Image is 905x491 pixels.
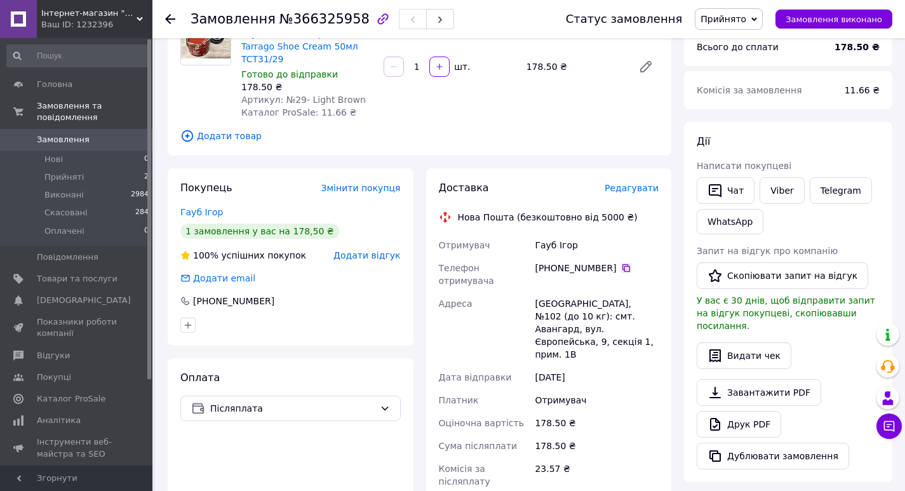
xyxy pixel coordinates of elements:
span: Додати товар [180,129,659,143]
span: Покупець [180,182,232,194]
span: Оплата [180,372,220,384]
div: успішних покупок [180,249,306,262]
span: Редагувати [605,183,659,193]
span: Телефон отримувача [439,263,494,286]
span: [DEMOGRAPHIC_DATA] [37,295,131,306]
span: Післяплата [210,401,375,415]
span: Оплачені [44,225,84,237]
div: Ваш ID: 1232396 [41,19,152,30]
div: Додати email [192,272,257,285]
div: Нова Пошта (безкоштовно від 5000 ₴) [455,211,641,224]
div: [PHONE_NUMBER] [535,262,659,274]
span: Сума післяплати [439,441,518,451]
span: Виконані [44,189,84,201]
span: Замовлення [37,134,90,145]
button: Скопіювати запит на відгук [697,262,868,289]
input: Пошук [6,44,150,67]
a: Друк PDF [697,411,781,438]
a: Крем для гладкої шкіри взуття світло-коричневий Tarrago Shoe Cream 50мл TCT31/29 [241,16,363,64]
button: Видати чек [697,342,791,369]
span: Платник [439,395,479,405]
a: WhatsApp [697,209,763,234]
span: Доставка [439,182,489,194]
span: Запит на відгук про компанію [697,246,838,256]
span: Каталог ProSale: 11.66 ₴ [241,107,356,118]
div: [DATE] [532,366,661,389]
div: 178.50 ₴ [241,81,373,93]
span: Покупці [37,372,71,383]
span: Інструменти веб-майстра та SEO [37,436,117,459]
span: 100% [193,250,218,260]
span: Відгуки [37,350,70,361]
span: 0 [144,154,149,165]
span: Замовлення та повідомлення [37,100,152,123]
span: Написати покупцеві [697,161,791,171]
a: Гауб Ігор [180,207,223,217]
b: 178.50 ₴ [835,42,880,52]
div: [GEOGRAPHIC_DATA], №102 (до 10 кг): смт. Авангард, вул. Європейська, 9, секція 1, прим. 1В [532,292,661,366]
div: Додати email [179,272,257,285]
span: Каталог ProSale [37,393,105,405]
span: №366325958 [279,11,370,27]
span: Комісія за замовлення [697,85,802,95]
span: Замовлення виконано [786,15,882,24]
span: Отримувач [439,240,490,250]
span: Нові [44,154,63,165]
span: Замовлення [191,11,276,27]
span: Прийнято [701,14,746,24]
span: 284 [135,207,149,219]
a: Telegram [810,177,872,204]
div: Повернутися назад [165,13,175,25]
a: Редагувати [633,54,659,79]
span: Оціночна вартість [439,418,524,428]
span: Аналітика [37,415,81,426]
span: Комісія за післяплату [439,464,490,487]
span: 0 [144,225,149,237]
div: Отримувач [532,389,661,412]
span: Змінити покупця [321,183,401,193]
span: Повідомлення [37,252,98,263]
div: Гауб Ігор [532,234,661,257]
span: Дії [697,135,710,147]
span: 11.66 ₴ [845,85,880,95]
span: У вас є 30 днів, щоб відправити запит на відгук покупцеві, скопіювавши посилання. [697,295,875,331]
span: Додати відгук [333,250,400,260]
img: Крем для гладкої шкіри взуття світло-коричневий Tarrago Shoe Cream 50мл TCT31/29 [181,22,231,59]
div: 1 замовлення у вас на 178,50 ₴ [180,224,339,239]
span: Артикул: №29- Light Brown [241,95,366,105]
span: Товари та послуги [37,273,117,285]
span: Прийняті [44,172,84,183]
span: Адреса [439,299,473,309]
div: Статус замовлення [566,13,683,25]
span: 2 [144,172,149,183]
span: Всього до сплати [697,42,779,52]
button: Дублювати замовлення [697,443,849,469]
div: 178.50 ₴ [532,412,661,434]
span: Дата відправки [439,372,512,382]
span: Головна [37,79,72,90]
span: 2984 [131,189,149,201]
button: Чат з покупцем [876,414,902,439]
button: Чат [697,177,754,204]
div: шт. [451,60,471,73]
span: Інтернет-магазин "Ексклюзив" [41,8,137,19]
span: Показники роботи компанії [37,316,117,339]
button: Замовлення виконано [775,10,892,29]
div: 178.50 ₴ [521,58,628,76]
a: Viber [760,177,804,204]
div: 178.50 ₴ [532,434,661,457]
a: Завантажити PDF [697,379,821,406]
span: Скасовані [44,207,88,219]
span: Готово до відправки [241,69,338,79]
div: [PHONE_NUMBER] [192,295,276,307]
